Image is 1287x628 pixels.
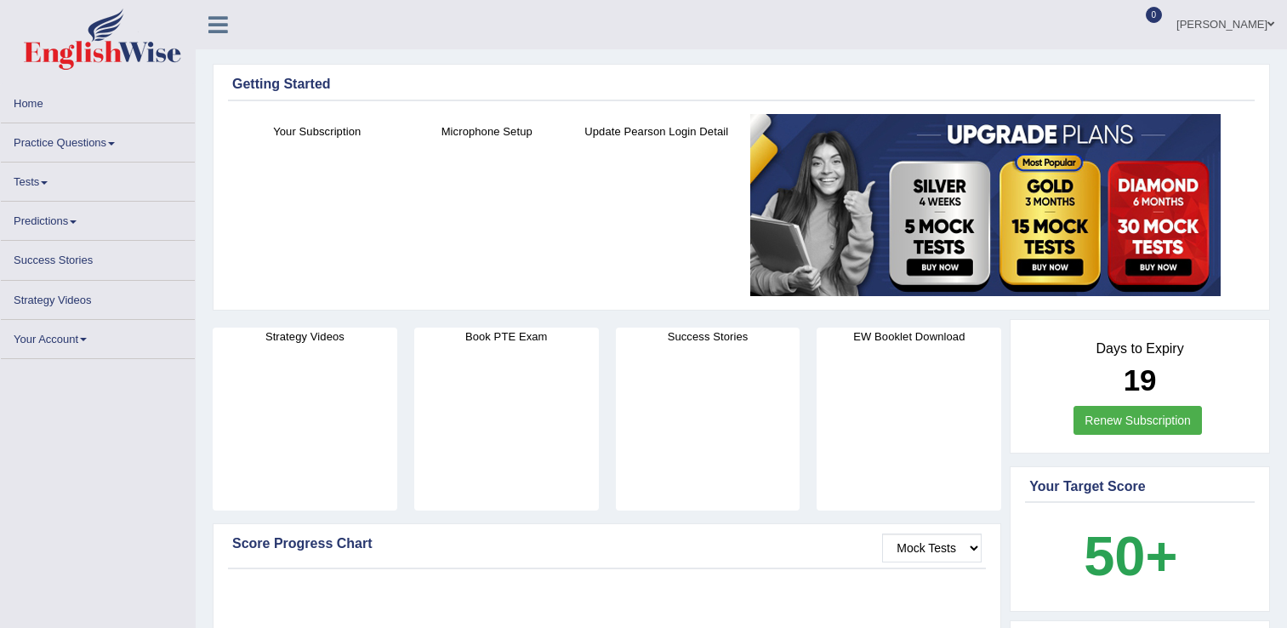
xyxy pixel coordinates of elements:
[1,84,195,117] a: Home
[1084,525,1177,587] b: 50+
[817,328,1001,345] h4: EW Booklet Download
[241,123,394,140] h4: Your Subscription
[1,281,195,314] a: Strategy Videos
[1,123,195,157] a: Practice Questions
[1029,341,1250,357] h4: Days to Expiry
[1146,7,1163,23] span: 0
[616,328,800,345] h4: Success Stories
[1,241,195,274] a: Success Stories
[1,163,195,196] a: Tests
[1,202,195,235] a: Predictions
[580,123,733,140] h4: Update Pearson Login Detail
[232,74,1250,94] div: Getting Started
[213,328,397,345] h4: Strategy Videos
[1073,406,1202,435] a: Renew Subscription
[1,320,195,353] a: Your Account
[411,123,564,140] h4: Microphone Setup
[1029,477,1250,497] div: Your Target Score
[414,328,599,345] h4: Book PTE Exam
[1124,363,1157,397] b: 19
[232,534,982,554] div: Score Progress Chart
[750,114,1221,296] img: small5.jpg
